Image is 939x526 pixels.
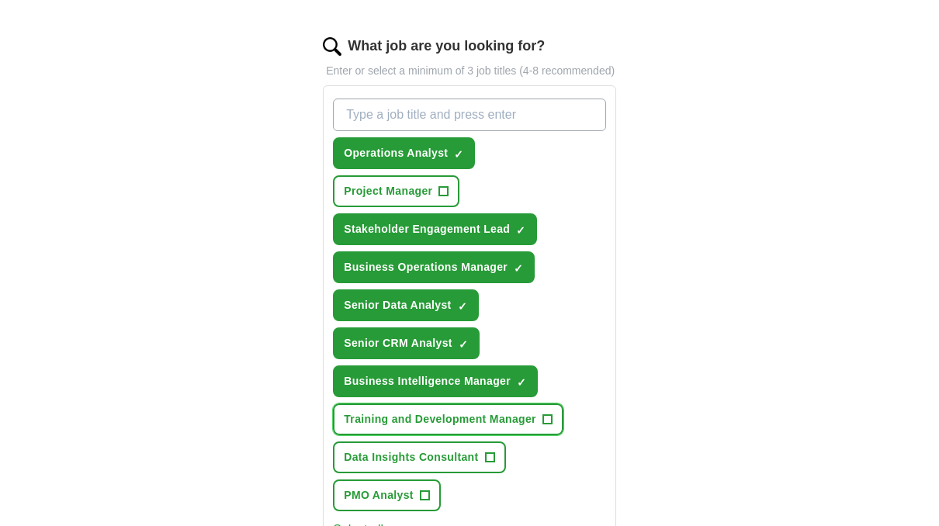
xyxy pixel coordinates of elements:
[344,335,452,351] span: Senior CRM Analyst
[516,224,525,237] span: ✓
[517,376,526,389] span: ✓
[348,36,545,57] label: What job are you looking for?
[323,63,616,79] p: Enter or select a minimum of 3 job titles (4-8 recommended)
[344,183,432,199] span: Project Manager
[333,327,480,359] button: Senior CRM Analyst✓
[333,479,441,511] button: PMO Analyst
[333,441,505,473] button: Data Insights Consultant
[333,365,538,397] button: Business Intelligence Manager✓
[333,289,478,321] button: Senior Data Analyst✓
[344,487,414,504] span: PMO Analyst
[344,411,536,427] span: Training and Development Manager
[333,99,606,131] input: Type a job title and press enter
[333,137,475,169] button: Operations Analyst✓
[323,37,341,56] img: search.png
[333,403,563,435] button: Training and Development Manager
[344,259,508,275] span: Business Operations Manager
[458,300,467,313] span: ✓
[344,449,478,465] span: Data Insights Consultant
[344,297,451,313] span: Senior Data Analyst
[454,148,463,161] span: ✓
[344,145,448,161] span: Operations Analyst
[333,251,535,283] button: Business Operations Manager✓
[459,338,468,351] span: ✓
[333,175,459,207] button: Project Manager
[344,373,511,389] span: Business Intelligence Manager
[514,262,523,275] span: ✓
[333,213,537,245] button: Stakeholder Engagement Lead✓
[344,221,510,237] span: Stakeholder Engagement Lead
